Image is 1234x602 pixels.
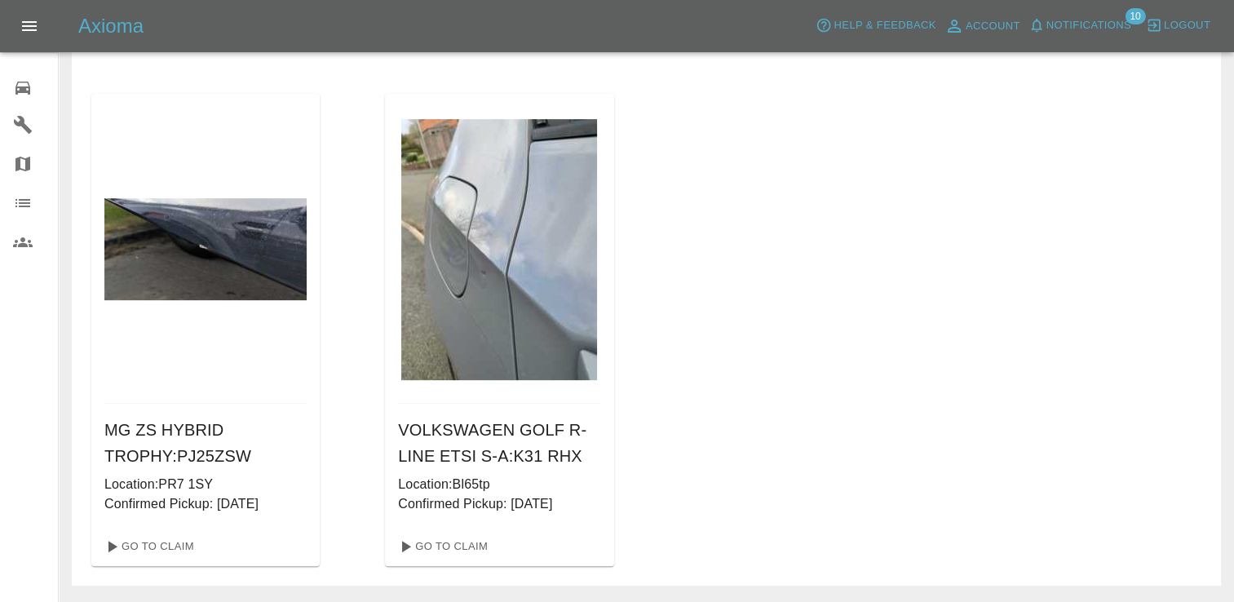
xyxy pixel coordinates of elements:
p: Location: PR7 1SY [104,475,307,494]
a: Account [940,13,1024,39]
h6: MG ZS HYBRID TROPHY : PJ25ZSW [104,417,307,469]
button: Notifications [1024,13,1135,38]
h6: VOLKSWAGEN GOLF R-LINE ETSI S-A : K31 RHX [398,417,600,469]
button: Logout [1142,13,1214,38]
button: Open drawer [10,7,49,46]
a: Go To Claim [391,533,492,560]
p: Confirmed Pickup: [DATE] [104,494,307,514]
h5: Axioma [78,13,144,39]
p: Confirmed Pickup: [DATE] [398,494,600,514]
button: Help & Feedback [812,13,940,38]
span: Logout [1164,16,1210,35]
span: Notifications [1046,16,1131,35]
span: Help & Feedback [834,16,935,35]
a: Go To Claim [98,533,198,560]
span: 10 [1125,8,1145,24]
p: Location: Bl65tp [398,475,600,494]
span: Account [966,17,1020,36]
